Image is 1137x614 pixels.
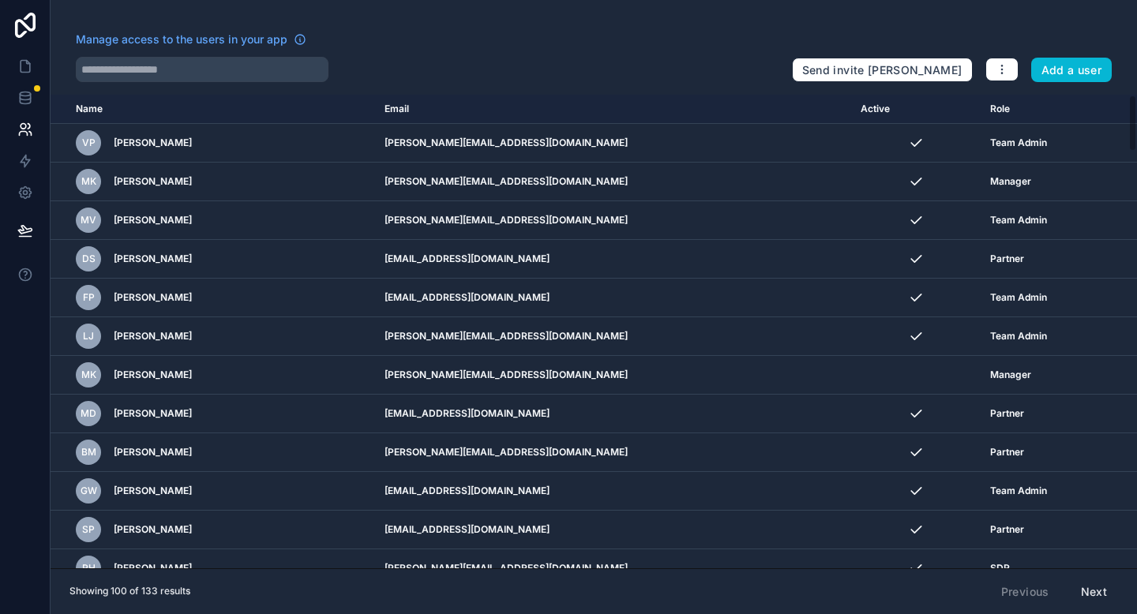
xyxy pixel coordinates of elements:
[82,562,96,575] span: RH
[981,95,1088,124] th: Role
[375,201,852,240] td: [PERSON_NAME][EMAIL_ADDRESS][DOMAIN_NAME]
[114,446,192,459] span: [PERSON_NAME]
[990,523,1024,536] span: Partner
[82,137,96,149] span: VP
[990,446,1024,459] span: Partner
[114,485,192,497] span: [PERSON_NAME]
[1031,58,1113,83] button: Add a user
[114,175,192,188] span: [PERSON_NAME]
[375,163,852,201] td: [PERSON_NAME][EMAIL_ADDRESS][DOMAIN_NAME]
[51,95,375,124] th: Name
[990,214,1047,227] span: Team Admin
[1070,578,1118,605] button: Next
[114,562,192,575] span: [PERSON_NAME]
[990,253,1024,265] span: Partner
[51,95,1137,568] div: scrollable content
[375,549,852,588] td: [PERSON_NAME][EMAIL_ADDRESS][DOMAIN_NAME]
[375,279,852,317] td: [EMAIL_ADDRESS][DOMAIN_NAME]
[114,214,192,227] span: [PERSON_NAME]
[114,253,192,265] span: [PERSON_NAME]
[81,407,96,420] span: MD
[990,485,1047,497] span: Team Admin
[83,291,95,304] span: FP
[114,137,192,149] span: [PERSON_NAME]
[114,523,192,536] span: [PERSON_NAME]
[81,485,97,497] span: GW
[81,214,96,227] span: MV
[82,253,96,265] span: DS
[83,330,94,343] span: LJ
[990,137,1047,149] span: Team Admin
[375,240,852,279] td: [EMAIL_ADDRESS][DOMAIN_NAME]
[990,562,1010,575] span: SDR
[375,95,852,124] th: Email
[114,330,192,343] span: [PERSON_NAME]
[990,330,1047,343] span: Team Admin
[990,369,1031,381] span: Manager
[851,95,981,124] th: Active
[375,433,852,472] td: [PERSON_NAME][EMAIL_ADDRESS][DOMAIN_NAME]
[114,407,192,420] span: [PERSON_NAME]
[81,175,96,188] span: MK
[114,291,192,304] span: [PERSON_NAME]
[81,446,96,459] span: BM
[69,585,190,597] span: Showing 100 of 133 results
[990,407,1024,420] span: Partner
[375,356,852,395] td: [PERSON_NAME][EMAIL_ADDRESS][DOMAIN_NAME]
[375,395,852,433] td: [EMAIL_ADDRESS][DOMAIN_NAME]
[114,369,192,381] span: [PERSON_NAME]
[990,291,1047,304] span: Team Admin
[792,58,973,83] button: Send invite [PERSON_NAME]
[76,32,306,47] a: Manage access to the users in your app
[81,369,96,381] span: MK
[82,523,95,536] span: SP
[375,511,852,549] td: [EMAIL_ADDRESS][DOMAIN_NAME]
[375,124,852,163] td: [PERSON_NAME][EMAIL_ADDRESS][DOMAIN_NAME]
[375,472,852,511] td: [EMAIL_ADDRESS][DOMAIN_NAME]
[990,175,1031,188] span: Manager
[375,317,852,356] td: [PERSON_NAME][EMAIL_ADDRESS][DOMAIN_NAME]
[76,32,287,47] span: Manage access to the users in your app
